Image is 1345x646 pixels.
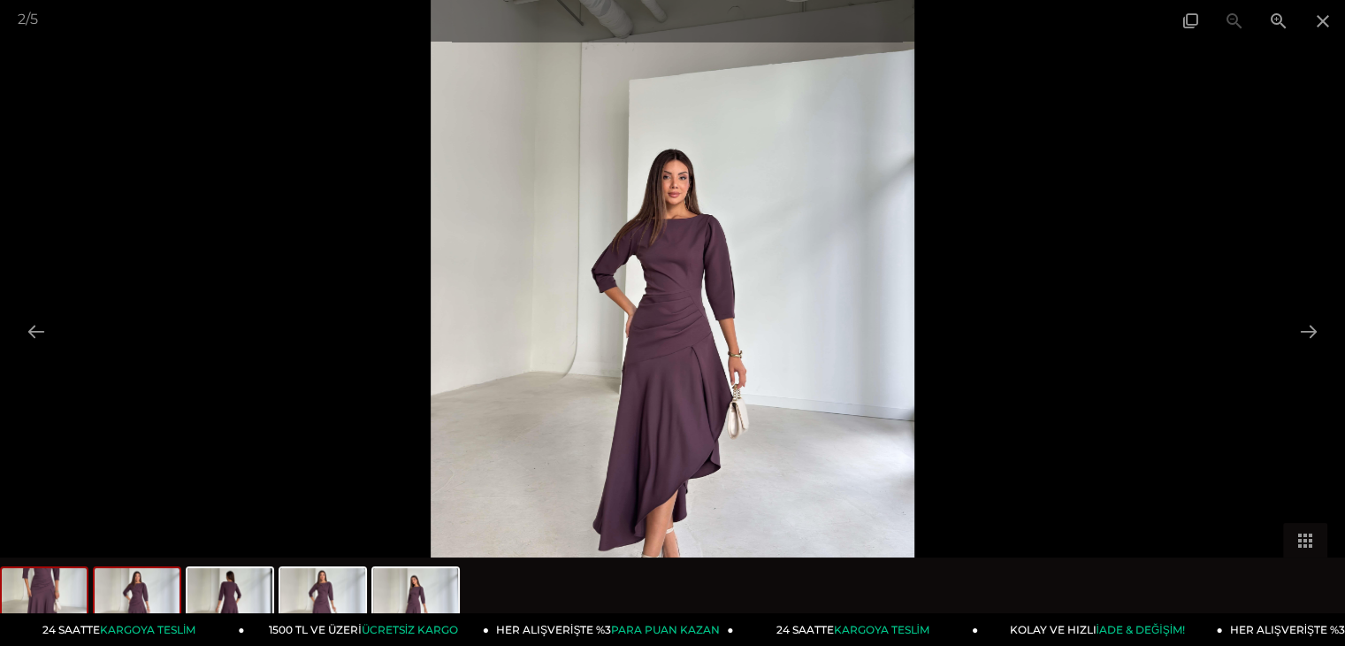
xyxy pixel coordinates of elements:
[2,568,87,635] img: lemda-elbise-26k033-4fc-86.jpg
[95,568,180,635] img: lemda-elbise-26k033-f6b-91.jpg
[978,613,1223,646] a: KOLAY VE HIZLIİADE & DEĞİŞİM!
[833,623,929,636] span: KARGOYA TESLİM
[187,568,272,635] img: lemda-elbise-26k033-629dae.jpg
[373,568,458,635] img: lemda-elbise-26k033-d84650.jpg
[1096,623,1184,636] span: İADE & DEĞİŞİM!
[245,613,490,646] a: 1500 TL VE ÜZERİÜCRETSİZ KARGO
[611,623,720,636] span: PARA PUAN KAZAN
[100,623,195,636] span: KARGOYA TESLİM
[30,11,38,27] span: 5
[489,613,734,646] a: HER ALIŞVERİŞTE %3PARA PUAN KAZAN
[362,623,458,636] span: ÜCRETSİZ KARGO
[280,568,365,635] img: lemda-elbise-26k033-13c8a2.jpg
[734,613,979,646] a: 24 SAATTEKARGOYA TESLİM
[18,11,26,27] span: 2
[1283,523,1327,558] button: Toggle thumbnails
